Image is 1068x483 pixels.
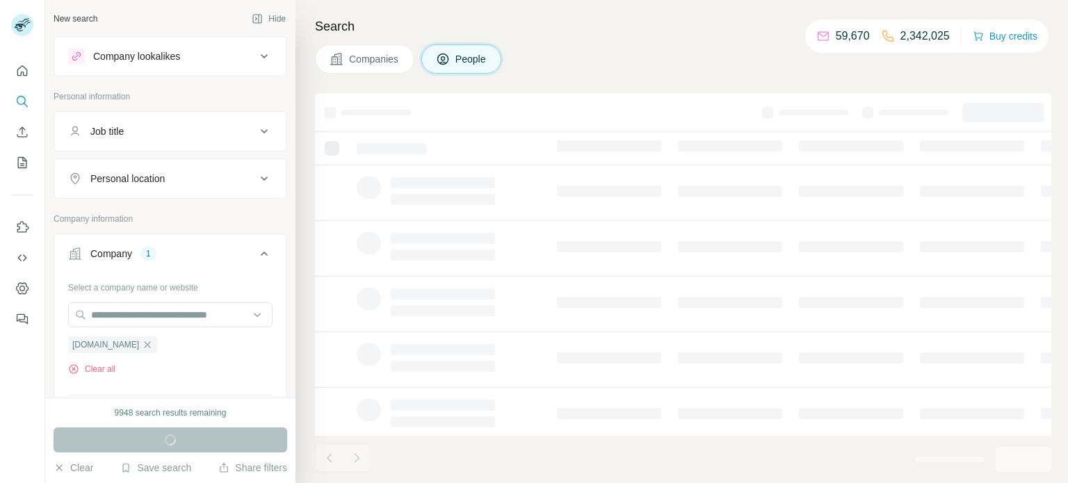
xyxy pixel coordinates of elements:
[93,49,180,63] div: Company lookalikes
[11,89,33,114] button: Search
[315,17,1051,36] h4: Search
[90,247,132,261] div: Company
[54,213,287,225] p: Company information
[11,245,33,270] button: Use Surfe API
[72,338,139,351] span: [DOMAIN_NAME]
[68,363,115,375] button: Clear all
[54,115,286,148] button: Job title
[11,150,33,175] button: My lists
[54,237,286,276] button: Company1
[90,124,124,138] div: Job title
[11,276,33,301] button: Dashboard
[115,407,227,419] div: 9948 search results remaining
[242,8,296,29] button: Hide
[11,120,33,145] button: Enrich CSV
[54,40,286,73] button: Company lookalikes
[973,26,1037,46] button: Buy credits
[54,162,286,195] button: Personal location
[54,461,93,475] button: Clear
[90,172,165,186] div: Personal location
[218,461,287,475] button: Share filters
[140,247,156,260] div: 1
[349,52,400,66] span: Companies
[900,28,950,44] p: 2,342,025
[68,276,273,294] div: Select a company name or website
[836,28,870,44] p: 59,670
[120,461,191,475] button: Save search
[11,58,33,83] button: Quick start
[11,306,33,331] button: Feedback
[54,13,97,25] div: New search
[54,90,287,103] p: Personal information
[455,52,487,66] span: People
[11,215,33,240] button: Use Surfe on LinkedIn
